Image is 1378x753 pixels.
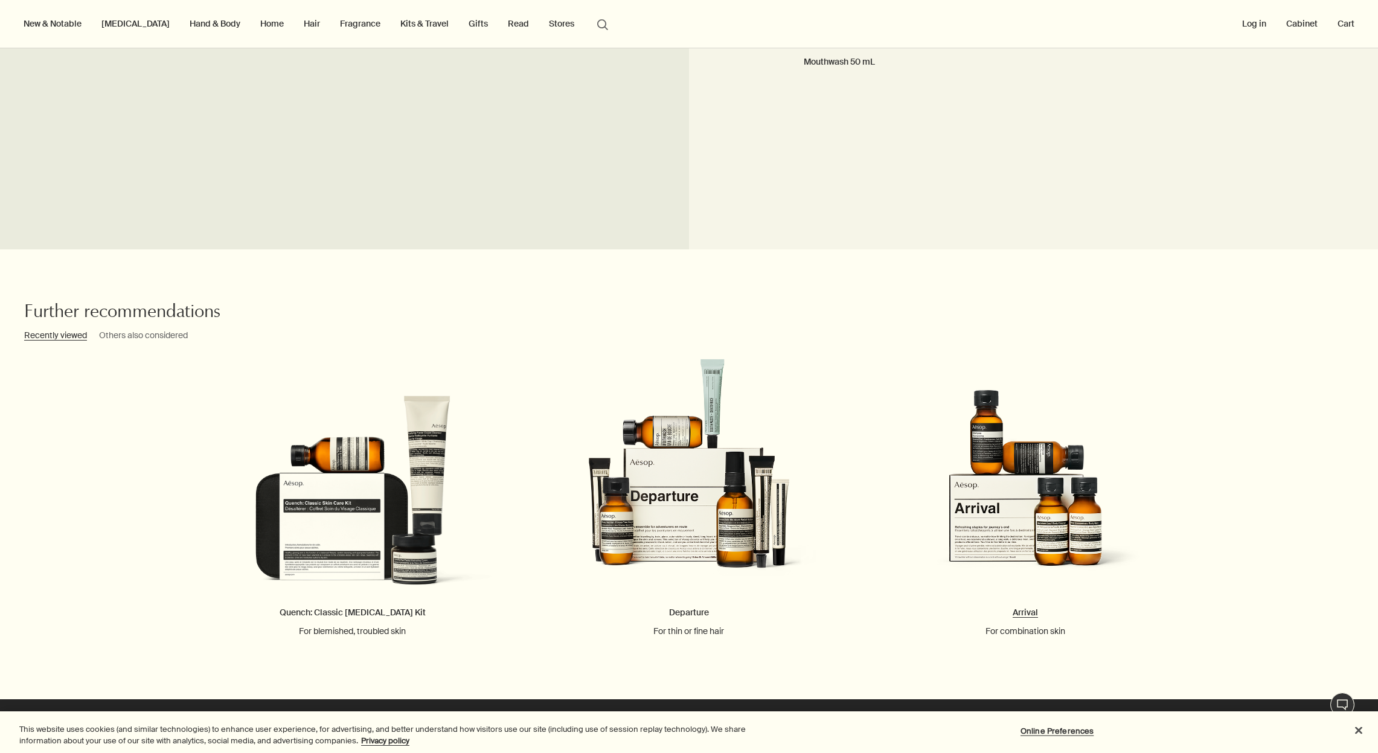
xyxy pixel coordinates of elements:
[301,16,322,31] a: Hair
[804,55,1263,68] h2: Mouthwash 50 mL
[1019,719,1095,743] button: Online Preferences, Opens the preference center dialog
[398,16,451,31] a: Kits & Travel
[361,735,409,746] a: More information about your privacy, opens in a new tab
[521,358,857,637] a: Departure For thin or fine hair Departure
[185,358,521,637] a: Quench: Classic [MEDICAL_DATA] Kit For blemished, troubled skin Quench: Classic Skin Care Kit
[338,16,383,31] a: Fragrance
[1284,16,1320,31] a: Cabinet
[21,16,84,31] button: New & Notable
[258,16,286,31] a: Home
[466,16,490,31] a: Gifts
[99,16,172,31] a: [MEDICAL_DATA]
[187,16,243,31] a: Hand & Body
[1345,717,1372,744] button: Close
[857,358,1194,637] a: Arrival For combination skin Arrival
[1240,16,1269,31] button: Log in
[505,16,531,31] a: Read
[546,16,577,31] button: Stores
[19,723,758,747] div: This website uses cookies (and similar technologies) to enhance user experience, for advertising,...
[99,328,188,343] h3: Others also considered
[592,12,614,35] button: Open search
[1330,693,1354,717] button: Live Assistance
[1335,16,1357,31] button: Cart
